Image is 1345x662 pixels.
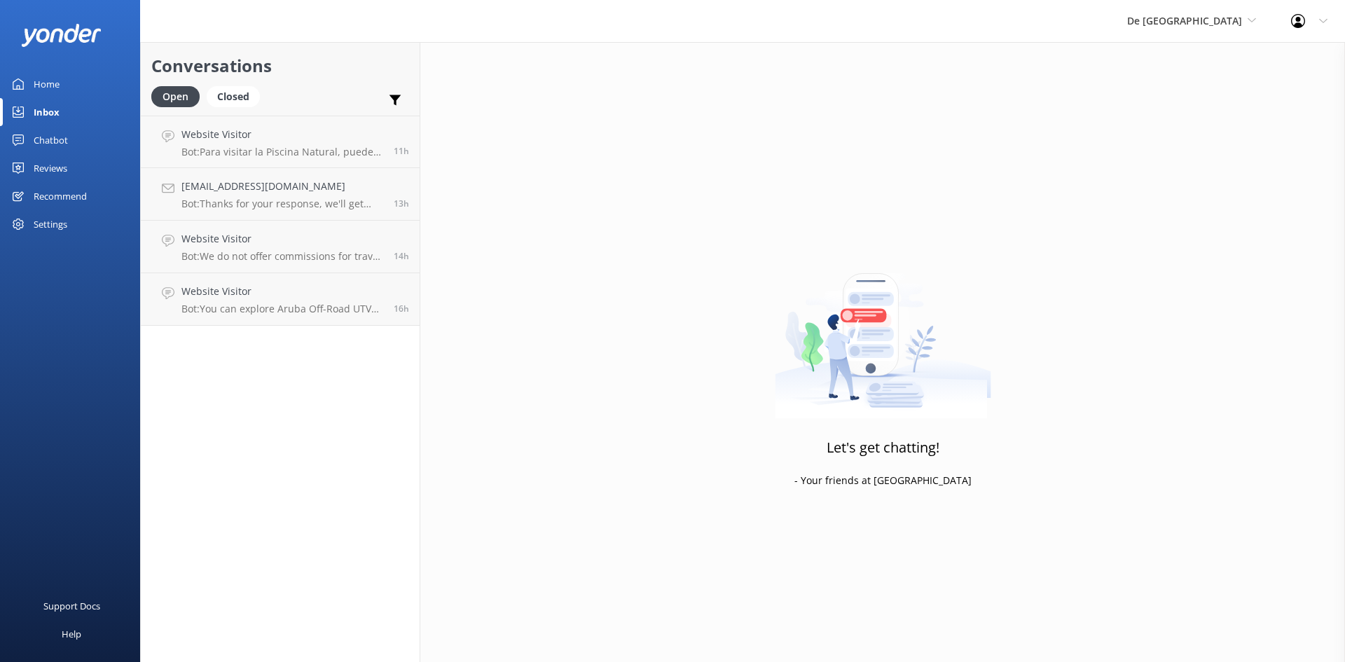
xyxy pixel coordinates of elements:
a: Open [151,88,207,104]
p: Bot: You can explore Aruba Off-Road UTV Tours with De Palm Tours. For more details, visit [URL][D... [181,303,383,315]
div: Open [151,86,200,107]
div: Chatbot [34,126,68,154]
h4: Website Visitor [181,284,383,299]
div: Support Docs [43,592,100,620]
a: Closed [207,88,267,104]
p: Bot: We do not offer commissions for travel agents. However, you are welcome to book directly on ... [181,250,383,263]
h4: [EMAIL_ADDRESS][DOMAIN_NAME] [181,179,383,194]
span: Sep 05 2025 05:35pm (UTC -04:00) America/Caracas [394,250,409,262]
div: Closed [207,86,260,107]
p: Bot: Para visitar la Piscina Natural, puedes unirte a uno de nuestros emocionantes tours: - Safar... [181,146,383,158]
span: Sep 05 2025 09:03pm (UTC -04:00) America/Caracas [394,145,409,157]
h4: Website Visitor [181,231,383,247]
div: Recommend [34,182,87,210]
p: Bot: Thanks for your response, we'll get back to you as soon as we can during opening hours. [181,198,383,210]
img: artwork of a man stealing a conversation from at giant smartphone [775,244,991,419]
div: Help [62,620,81,648]
div: Home [34,70,60,98]
div: Settings [34,210,67,238]
span: Sep 05 2025 06:54pm (UTC -04:00) America/Caracas [394,198,409,209]
a: [EMAIL_ADDRESS][DOMAIN_NAME]Bot:Thanks for your response, we'll get back to you as soon as we can... [141,168,420,221]
h4: Website Visitor [181,127,383,142]
p: - Your friends at [GEOGRAPHIC_DATA] [794,473,972,488]
img: yonder-white-logo.png [21,24,102,47]
h3: Let's get chatting! [827,436,939,459]
a: Website VisitorBot:We do not offer commissions for travel agents. However, you are welcome to boo... [141,221,420,273]
a: Website VisitorBot:Para visitar la Piscina Natural, puedes unirte a uno de nuestros emocionantes ... [141,116,420,168]
span: Sep 05 2025 04:03pm (UTC -04:00) America/Caracas [394,303,409,315]
div: Inbox [34,98,60,126]
a: Website VisitorBot:You can explore Aruba Off-Road UTV Tours with De Palm Tours. For more details,... [141,273,420,326]
h2: Conversations [151,53,409,79]
div: Reviews [34,154,67,182]
span: De [GEOGRAPHIC_DATA] [1127,14,1242,27]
